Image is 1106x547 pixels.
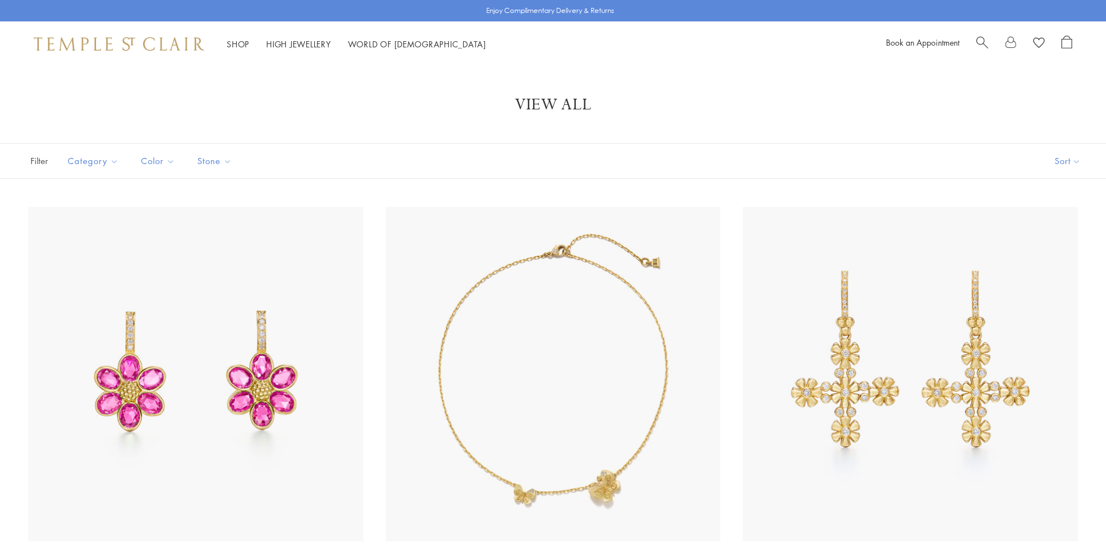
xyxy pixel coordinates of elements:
[227,37,486,51] nav: Main navigation
[348,38,486,50] a: World of [DEMOGRAPHIC_DATA]World of [DEMOGRAPHIC_DATA]
[189,148,240,174] button: Stone
[386,207,721,542] img: 18K Golden Butterfly Necklace
[34,37,204,51] img: Temple St. Clair
[976,36,988,52] a: Search
[1061,36,1072,52] a: Open Shopping Bag
[1050,494,1095,536] iframe: Gorgias live chat messenger
[227,38,249,50] a: ShopShop
[62,154,127,168] span: Category
[1033,36,1045,52] a: View Wishlist
[45,95,1061,115] h1: View All
[486,5,614,16] p: Enjoy Complimentary Delivery & Returns
[135,154,183,168] span: Color
[133,148,183,174] button: Color
[28,207,363,542] img: E36886-FIORIPS
[886,37,959,48] a: Book an Appointment
[266,38,331,50] a: High JewelleryHigh Jewellery
[192,154,240,168] span: Stone
[743,207,1078,542] img: 18K Fiori Cross Earrings
[1029,144,1106,178] button: Show sort by
[59,148,127,174] button: Category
